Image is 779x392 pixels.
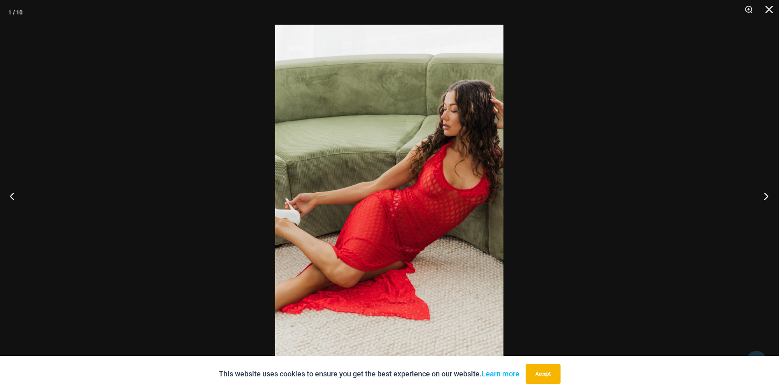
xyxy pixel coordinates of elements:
div: 1 / 10 [8,6,23,18]
p: This website uses cookies to ensure you get the best experience on our website. [219,368,519,380]
img: Sometimes Red 587 Dress 10 [275,25,503,367]
a: Learn more [482,369,519,378]
button: Next [748,175,779,217]
button: Accept [526,364,561,384]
